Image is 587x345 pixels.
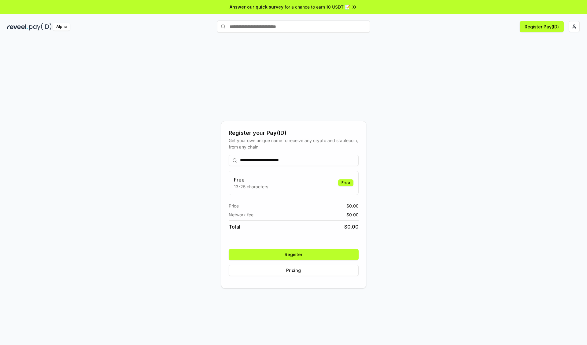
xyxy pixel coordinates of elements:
[346,203,359,209] span: $ 0.00
[230,4,283,10] span: Answer our quick survey
[229,249,359,260] button: Register
[520,21,564,32] button: Register Pay(ID)
[229,129,359,137] div: Register your Pay(ID)
[338,179,353,186] div: Free
[29,23,52,31] img: pay_id
[7,23,28,31] img: reveel_dark
[285,4,350,10] span: for a chance to earn 10 USDT 📝
[344,223,359,230] span: $ 0.00
[229,203,239,209] span: Price
[346,211,359,218] span: $ 0.00
[229,265,359,276] button: Pricing
[234,176,268,183] h3: Free
[229,211,253,218] span: Network fee
[229,223,240,230] span: Total
[234,183,268,190] p: 13-25 characters
[53,23,70,31] div: Alpha
[229,137,359,150] div: Get your own unique name to receive any crypto and stablecoin, from any chain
